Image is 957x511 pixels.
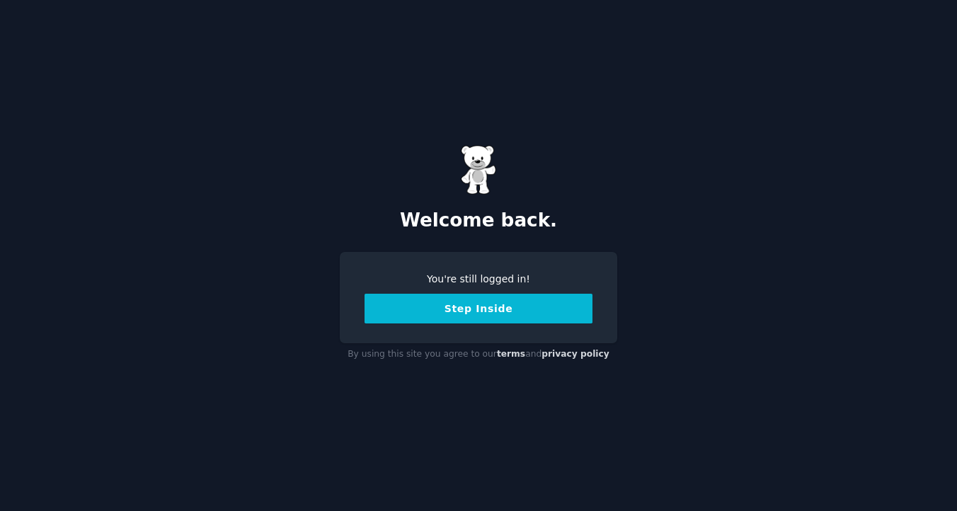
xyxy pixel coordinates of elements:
[497,349,525,359] a: terms
[365,272,592,287] div: You're still logged in!
[461,145,496,195] img: Gummy Bear
[365,294,592,323] button: Step Inside
[541,349,609,359] a: privacy policy
[365,303,592,314] a: Step Inside
[340,343,617,366] div: By using this site you agree to our and
[340,209,617,232] h2: Welcome back.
